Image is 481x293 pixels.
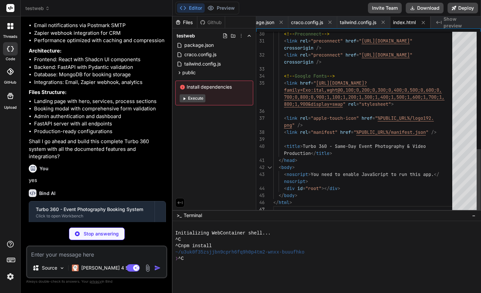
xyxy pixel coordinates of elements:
span: /> [316,59,321,65]
div: 40 [256,143,265,150]
button: Invite Team [368,3,402,13]
span: "manifest" [311,129,338,135]
label: GitHub [4,80,16,85]
span: index.html [393,19,416,26]
label: code [6,56,15,62]
h6: Bind AI [39,190,56,197]
span: Show preview [444,16,476,29]
span: </ [311,150,316,156]
span: [URL][DOMAIN_NAME] [362,38,410,44]
li: Database: MongoDB for booking storage [34,71,166,79]
span: body [281,164,292,170]
span: "preconnect" [311,52,343,58]
span: link [287,80,297,86]
span: = [308,52,311,58]
span: = [356,52,359,58]
span: Initializing WebContainer shell... [175,230,271,236]
img: settings [5,271,16,282]
span: ❯ [175,256,178,262]
span: href [346,52,356,58]
span: rel [300,115,308,121]
span: " [426,129,428,135]
li: FastAPI server with all endpoints [34,120,166,128]
span: "root" [305,185,321,191]
li: Admin authentication and dashboard [34,113,166,120]
span: Terminal [184,212,202,219]
span: > [329,150,332,156]
span: href [346,38,356,44]
span: "stylesheet" [359,101,391,107]
span: > [308,171,311,177]
div: 42 [256,164,265,171]
span: /> [316,45,321,51]
div: 34 [256,73,265,80]
li: Production-ready configurations [34,128,166,135]
span: > [305,178,308,184]
span: %PUBLIC_URL%/logo192. [378,115,434,121]
span: id [297,185,303,191]
button: Preview [205,3,237,13]
span: crossorigin [284,45,313,51]
span: </ [434,171,439,177]
span: ^C [175,236,181,243]
span: <!-- [284,31,295,37]
span: --> [321,31,329,37]
span: link [287,38,297,44]
div: 33 [256,66,265,73]
span: family=Exo:ital,wght@0,100;0,200;0,300;0,400;0,500 [284,87,418,93]
div: Turbo 360 - Event Photography Booking System [36,206,148,213]
div: 37 [256,115,265,122]
span: testweb [25,5,50,12]
img: icon [154,265,161,271]
span: > [289,199,292,205]
span: rel [300,52,308,58]
span: = [311,80,313,86]
li: Landing page with hero, services, process sections [34,98,166,105]
button: Deploy [448,3,478,13]
span: </ [279,157,284,163]
span: --> [327,73,335,79]
span: >_ [177,212,182,219]
span: rel [300,38,308,44]
span: < [284,80,287,86]
div: 35 [256,80,265,87]
div: 47 [256,206,265,213]
span: < [284,171,287,177]
div: 43 [256,171,265,178]
span: ;0,600;0, [418,87,442,93]
li: Booking modal with comprehensive form validation [34,105,166,113]
strong: Files Structure: [29,89,67,95]
span: testweb [177,32,195,39]
span: = [372,115,375,121]
span: noscript [284,178,305,184]
button: Execute [180,94,205,102]
span: > [295,157,297,163]
span: Preconnect [295,31,321,37]
span: < [284,143,287,149]
div: 46 [256,199,265,206]
div: 44 [256,185,265,192]
span: link [287,129,297,135]
button: Download [406,3,444,13]
div: 36 [256,108,265,115]
span: package.json [245,19,274,26]
div: 45 [256,192,265,199]
span: href [362,115,372,121]
span: " [359,38,362,44]
span: noscript [287,171,308,177]
span: = [308,129,311,135]
span: " [343,101,346,107]
li: Integrations: Email, Zapier webhook, analytics [34,79,166,86]
span: < [279,164,281,170]
span: body [284,192,295,198]
span: − [472,212,476,219]
div: Files [173,19,197,26]
span: < [284,129,287,135]
span: rel [300,129,308,135]
span: "preconnect" [311,38,343,44]
p: [PERSON_NAME] 4 S.. [81,265,131,271]
span: Production [284,150,311,156]
span: craco.config.js [291,19,323,26]
li: Performance optimized with caching and compression [34,37,166,44]
span: Turbo 360 - Same-Day Event Photography & Video [303,143,426,149]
